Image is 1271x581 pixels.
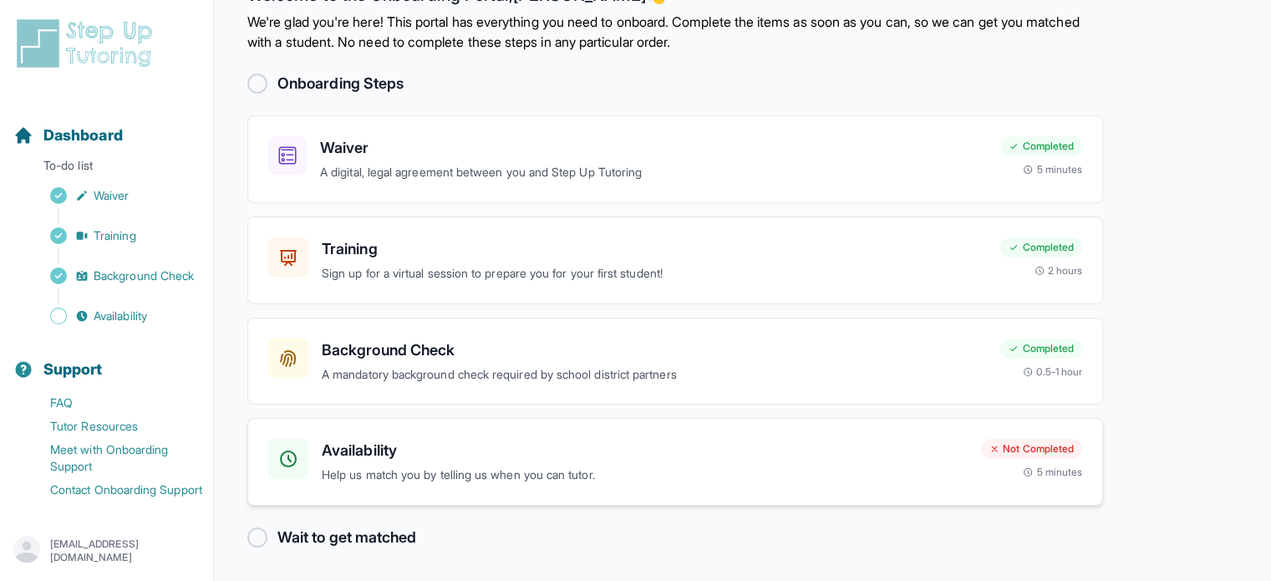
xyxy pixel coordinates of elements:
a: Training [13,224,213,247]
h3: Background Check [322,339,987,362]
a: WaiverA digital, legal agreement between you and Step Up TutoringCompleted5 minutes [247,115,1103,203]
button: Dashboard [7,97,206,154]
p: A digital, legal agreement between you and Step Up Tutoring [320,163,987,182]
p: Sign up for a virtual session to prepare you for your first student! [322,264,987,283]
a: FAQ [13,391,213,415]
div: 0.5-1 hour [1023,365,1082,379]
span: Waiver [94,187,129,204]
button: Support [7,331,206,388]
span: Training [94,227,136,244]
div: Completed [1000,339,1082,359]
div: Completed [1000,237,1082,257]
span: Background Check [94,268,194,284]
a: Contact Onboarding Support [13,478,213,502]
span: Dashboard [43,124,123,147]
h2: Wait to get matched [277,526,416,549]
a: Background Check [13,264,213,288]
a: Meet with Onboarding Support [13,438,213,478]
a: TrainingSign up for a virtual session to prepare you for your first student!Completed2 hours [247,217,1103,304]
button: [EMAIL_ADDRESS][DOMAIN_NAME] [13,536,200,566]
a: Waiver [13,184,213,207]
div: 5 minutes [1023,163,1082,176]
p: We're glad you're here! This portal has everything you need to onboard. Complete the items as soo... [247,12,1103,52]
h3: Waiver [320,136,987,160]
div: Not Completed [981,439,1082,459]
div: 2 hours [1035,264,1083,278]
a: Background CheckA mandatory background check required by school district partnersCompleted0.5-1 hour [247,318,1103,405]
span: Support [43,358,103,381]
p: A mandatory background check required by school district partners [322,365,987,385]
a: Dashboard [13,124,123,147]
div: 5 minutes [1023,466,1082,479]
h3: Training [322,237,987,261]
span: Availability [94,308,147,324]
h2: Onboarding Steps [277,72,404,95]
div: Completed [1000,136,1082,156]
a: AvailabilityHelp us match you by telling us when you can tutor.Not Completed5 minutes [247,418,1103,506]
p: Help us match you by telling us when you can tutor. [322,466,968,485]
p: [EMAIL_ADDRESS][DOMAIN_NAME] [50,538,200,564]
a: Tutor Resources [13,415,213,438]
h3: Availability [322,439,968,462]
p: To-do list [7,157,206,181]
img: logo [13,17,162,70]
a: Availability [13,304,213,328]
